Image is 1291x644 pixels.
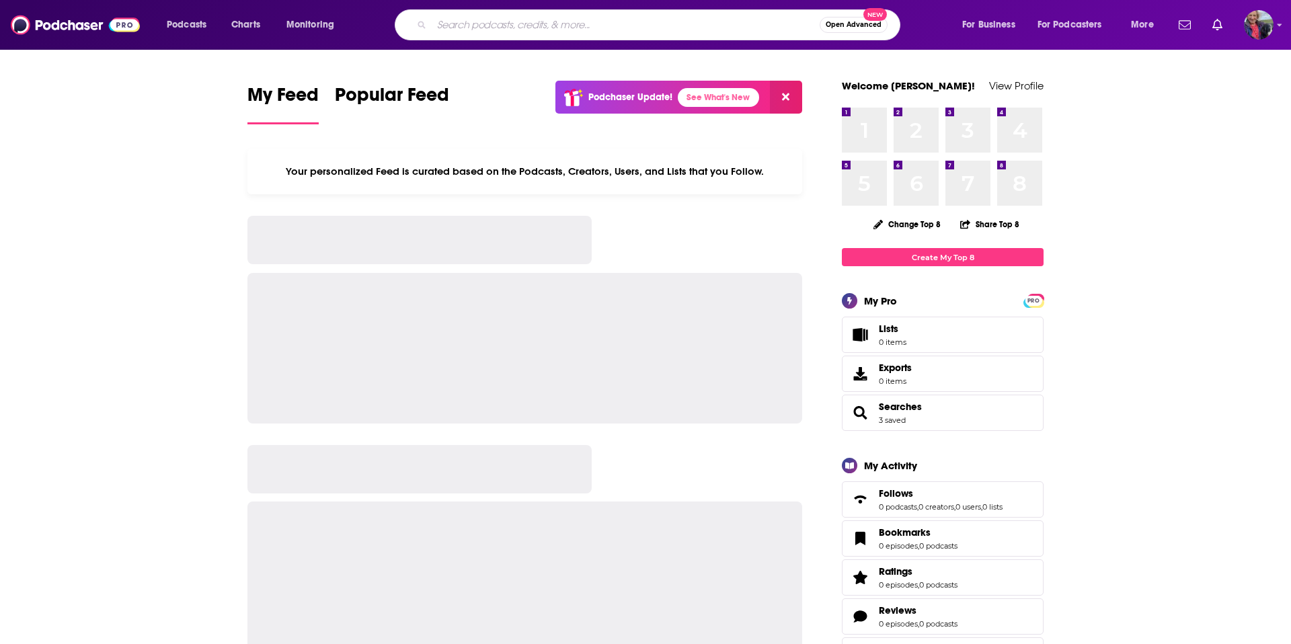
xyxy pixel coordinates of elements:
[879,487,1003,499] a: Follows
[863,8,888,21] span: New
[847,364,873,383] span: Exports
[918,580,919,590] span: ,
[919,619,957,629] a: 0 podcasts
[864,294,897,307] div: My Pro
[879,526,931,538] span: Bookmarks
[1244,10,1274,40] img: User Profile
[1122,14,1171,36] button: open menu
[223,14,268,36] a: Charts
[879,580,918,590] a: 0 episodes
[864,459,917,472] div: My Activity
[879,337,906,347] span: 0 items
[879,565,957,577] a: Ratings
[879,376,912,386] span: 0 items
[842,598,1044,635] span: Reviews
[1173,13,1196,36] a: Show notifications dropdown
[918,502,954,512] a: 0 creators
[588,91,672,103] p: Podchaser Update!
[842,481,1044,518] span: Follows
[247,149,802,194] div: Your personalized Feed is curated based on the Podcasts, Creators, Users, and Lists that you Follow.
[277,14,352,36] button: open menu
[879,502,917,512] a: 0 podcasts
[1025,296,1042,306] span: PRO
[847,403,873,422] a: Searches
[879,565,912,577] span: Ratings
[286,15,334,34] span: Monitoring
[879,487,913,499] span: Follows
[1244,10,1274,40] button: Show profile menu
[247,83,319,114] span: My Feed
[157,14,224,36] button: open menu
[1029,14,1122,36] button: open menu
[879,401,922,413] a: Searches
[432,14,820,36] input: Search podcasts, credits, & more...
[879,619,918,629] a: 0 episodes
[842,356,1044,392] a: Exports
[842,248,1044,266] a: Create My Top 8
[879,604,916,616] span: Reviews
[879,362,912,374] span: Exports
[879,604,957,616] a: Reviews
[879,526,957,538] a: Bookmarks
[826,22,882,28] span: Open Advanced
[11,12,140,38] img: Podchaser - Follow, Share and Rate Podcasts
[962,15,1015,34] span: For Business
[955,502,981,512] a: 0 users
[842,317,1044,353] a: Lists
[917,502,918,512] span: ,
[842,395,1044,431] span: Searches
[879,323,898,335] span: Lists
[247,83,319,124] a: My Feed
[847,490,873,509] a: Follows
[407,9,913,40] div: Search podcasts, credits, & more...
[989,79,1044,92] a: View Profile
[820,17,888,33] button: Open AdvancedNew
[678,88,759,107] a: See What's New
[918,619,919,629] span: ,
[879,323,906,335] span: Lists
[879,541,918,551] a: 0 episodes
[1207,13,1228,36] a: Show notifications dropdown
[842,79,975,92] a: Welcome [PERSON_NAME]!
[865,216,949,233] button: Change Top 8
[847,607,873,626] a: Reviews
[919,580,957,590] a: 0 podcasts
[1038,15,1102,34] span: For Podcasters
[982,502,1003,512] a: 0 lists
[842,520,1044,557] span: Bookmarks
[847,325,873,344] span: Lists
[231,15,260,34] span: Charts
[1025,295,1042,305] a: PRO
[954,502,955,512] span: ,
[879,415,906,425] a: 3 saved
[335,83,449,114] span: Popular Feed
[919,541,957,551] a: 0 podcasts
[981,502,982,512] span: ,
[918,541,919,551] span: ,
[960,211,1020,237] button: Share Top 8
[1131,15,1154,34] span: More
[167,15,206,34] span: Podcasts
[847,529,873,548] a: Bookmarks
[1244,10,1274,40] span: Logged in as KateFT
[335,83,449,124] a: Popular Feed
[842,559,1044,596] span: Ratings
[953,14,1032,36] button: open menu
[847,568,873,587] a: Ratings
